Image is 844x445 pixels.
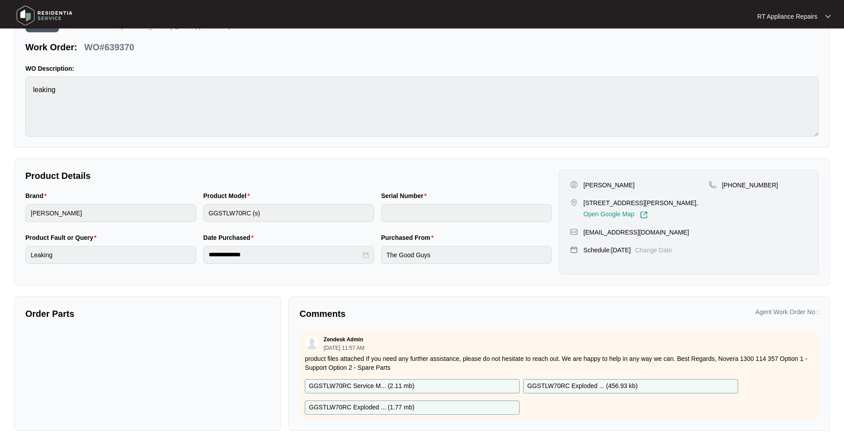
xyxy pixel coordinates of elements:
[25,233,100,242] label: Product Fault or Query
[25,64,819,73] p: WO Description:
[25,191,50,200] label: Brand
[709,181,717,189] img: map-pin
[381,204,552,222] input: Serial Number
[570,228,578,236] img: map-pin
[25,204,196,222] input: Brand
[13,2,76,29] img: residentia service logo
[570,181,578,189] img: user-pin
[309,381,414,391] p: GGSTLW70RC Service M... ( 2.11 mb )
[583,211,647,219] a: Open Google Map
[323,345,364,351] p: [DATE] 11:57 AM
[722,181,778,190] p: [PHONE_NUMBER]
[309,403,414,413] p: GGSTLW70RC Exploded ... ( 1.77 mb )
[570,246,578,254] img: map-pin
[25,307,270,320] p: Order Parts
[583,198,698,207] p: [STREET_ADDRESS][PERSON_NAME],
[381,233,437,242] label: Purchased From
[25,41,77,53] p: Work Order:
[305,354,813,372] p: product files attached If you need any further assistance, please do not hesitate to reach out. W...
[583,246,630,255] p: Schedule: [DATE]
[381,191,430,200] label: Serial Number
[583,228,689,237] p: [EMAIL_ADDRESS][DOMAIN_NAME]
[755,307,819,316] p: Agent Work Order No :
[305,336,319,350] img: user.svg
[825,14,831,19] img: dropdown arrow
[635,246,672,255] p: Change Date
[203,191,254,200] label: Product Model
[84,41,134,53] p: WO#639370
[323,336,363,343] p: Zendesk Admin
[757,12,817,21] p: RT Appliance Repairs
[381,246,552,264] input: Purchased From
[203,233,257,242] label: Date Purchased
[203,204,374,222] input: Product Model
[25,77,819,137] textarea: leaking
[25,170,552,182] p: Product Details
[570,198,578,206] img: map-pin
[209,250,361,259] input: Date Purchased
[527,381,638,391] p: GGSTLW70RC Exploded ... ( 456.93 kb )
[299,307,553,320] p: Comments
[640,211,648,219] img: Link-External
[25,246,196,264] input: Product Fault or Query
[583,181,634,190] p: [PERSON_NAME]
